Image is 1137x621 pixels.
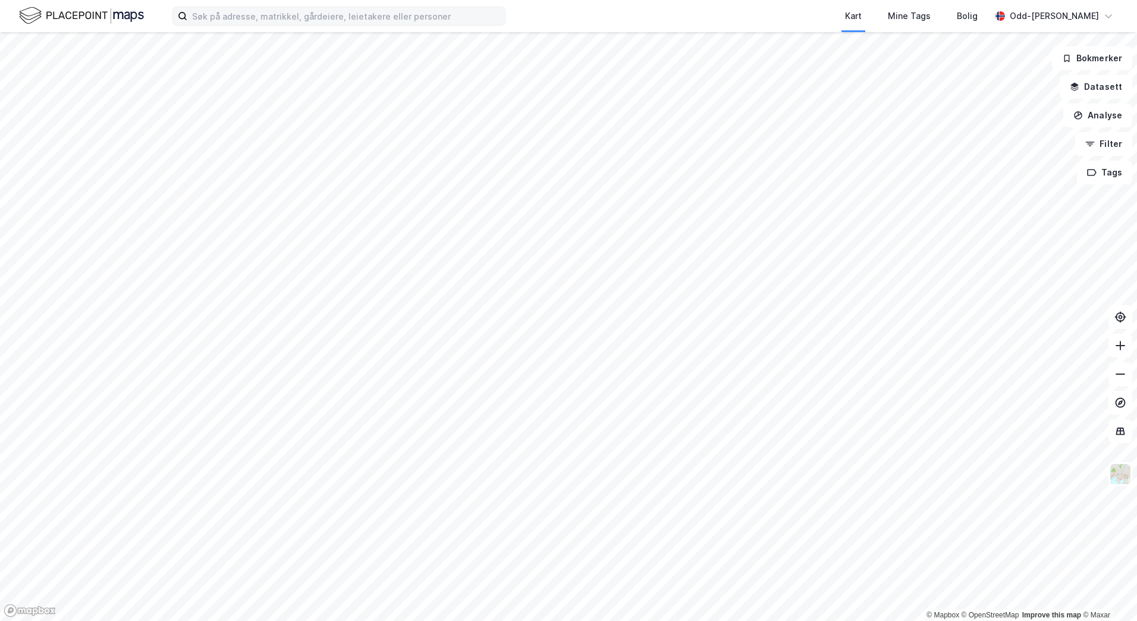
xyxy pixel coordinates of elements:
[19,5,144,26] img: logo.f888ab2527a4732fd821a326f86c7f29.svg
[1052,46,1132,70] button: Bokmerker
[888,9,931,23] div: Mine Tags
[187,7,505,25] input: Søk på adresse, matrikkel, gårdeiere, leietakere eller personer
[4,604,56,617] a: Mapbox homepage
[957,9,978,23] div: Bolig
[1078,564,1137,621] iframe: Chat Widget
[926,611,959,619] a: Mapbox
[962,611,1019,619] a: OpenStreetMap
[845,9,862,23] div: Kart
[1077,161,1132,184] button: Tags
[1010,9,1099,23] div: Odd-[PERSON_NAME]
[1060,75,1132,99] button: Datasett
[1022,611,1081,619] a: Improve this map
[1063,103,1132,127] button: Analyse
[1075,132,1132,156] button: Filter
[1109,463,1132,485] img: Z
[1078,564,1137,621] div: Kontrollprogram for chat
